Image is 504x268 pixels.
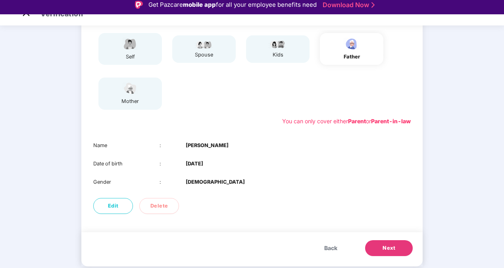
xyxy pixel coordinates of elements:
[194,51,214,59] div: spouse
[323,1,372,9] a: Download Now
[120,37,140,51] img: svg+xml;base64,PHN2ZyBpZD0iRW1wbG95ZWVfbWFsZSIgeG1sbnM9Imh0dHA6Ly93d3cudzMub3JnLzIwMDAvc3ZnIiB3aW...
[160,142,186,150] div: :
[316,240,345,256] button: Back
[93,142,160,150] div: Name
[365,240,413,256] button: Next
[194,39,214,49] img: svg+xml;base64,PHN2ZyB4bWxucz0iaHR0cDovL3d3dy53My5vcmcvMjAwMC9zdmciIHdpZHRoPSI5Ny44OTciIGhlaWdodD...
[183,1,216,8] strong: mobile app
[268,39,288,49] img: svg+xml;base64,PHN2ZyB4bWxucz0iaHR0cDovL3d3dy53My5vcmcvMjAwMC9zdmciIHdpZHRoPSI3OS4wMzciIGhlaWdodD...
[186,178,245,186] b: [DEMOGRAPHIC_DATA]
[160,178,186,186] div: :
[268,51,288,59] div: kids
[371,1,375,9] img: Stroke
[282,117,411,126] div: You can only cover either or
[342,53,362,61] div: father
[186,160,203,168] b: [DATE]
[93,198,133,214] button: Edit
[93,178,160,186] div: Gender
[120,97,140,105] div: mother
[120,82,140,95] img: svg+xml;base64,PHN2ZyB4bWxucz0iaHR0cDovL3d3dy53My5vcmcvMjAwMC9zdmciIHdpZHRoPSI1NCIgaGVpZ2h0PSIzOC...
[342,37,362,51] img: svg+xml;base64,PHN2ZyBpZD0iRmF0aGVyX2ljb24iIHhtbG5zPSJodHRwOi8vd3d3LnczLm9yZy8yMDAwL3N2ZyIgeG1sbn...
[135,1,143,9] img: Logo
[324,244,337,252] span: Back
[150,202,168,210] span: Delete
[160,160,186,168] div: :
[371,118,411,124] b: Parent-in-law
[383,244,395,252] span: Next
[348,118,366,124] b: Parent
[108,202,119,210] span: Edit
[93,160,160,168] div: Date of birth
[120,53,140,61] div: self
[186,142,229,150] b: [PERSON_NAME]
[139,198,179,214] button: Delete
